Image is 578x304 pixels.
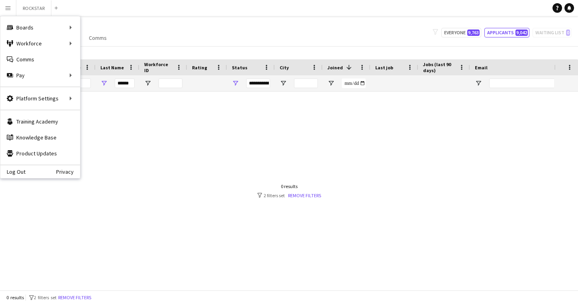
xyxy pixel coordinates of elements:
input: Last Name Filter Input [115,78,135,88]
span: Rating [192,65,207,71]
span: Last job [375,65,393,71]
input: City Filter Input [294,78,318,88]
span: 9,763 [467,29,480,36]
div: Pay [0,67,80,83]
button: Open Filter Menu [100,80,108,87]
span: City [280,65,289,71]
a: Training Academy [0,114,80,129]
div: Workforce [0,35,80,51]
a: Product Updates [0,145,80,161]
button: Open Filter Menu [475,80,482,87]
span: Jobs (last 90 days) [423,61,456,73]
input: First Name Filter Input [71,78,91,88]
button: Remove filters [57,293,93,302]
button: Open Filter Menu [144,80,151,87]
span: Joined [327,65,343,71]
button: ROCKSTAR [16,0,51,16]
span: Comms [89,34,107,41]
span: Status [232,65,247,71]
span: Email [475,65,488,71]
div: Platform Settings [0,90,80,106]
span: Last Name [100,65,124,71]
input: Joined Filter Input [342,78,366,88]
button: Open Filter Menu [327,80,335,87]
a: Knowledge Base [0,129,80,145]
button: Open Filter Menu [280,80,287,87]
input: Workforce ID Filter Input [159,78,182,88]
button: Applicants9,042 [484,28,529,37]
a: Remove filters [288,192,321,198]
span: 2 filters set [34,294,57,300]
a: Comms [86,33,110,43]
div: 2 filters set [257,192,321,198]
a: Privacy [56,169,80,175]
span: 9,042 [515,29,528,36]
a: Log Out [0,169,25,175]
button: Open Filter Menu [232,80,239,87]
span: Workforce ID [144,61,173,73]
div: 0 results [257,183,321,189]
div: Boards [0,20,80,35]
button: Everyone9,763 [441,28,481,37]
a: Comms [0,51,80,67]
